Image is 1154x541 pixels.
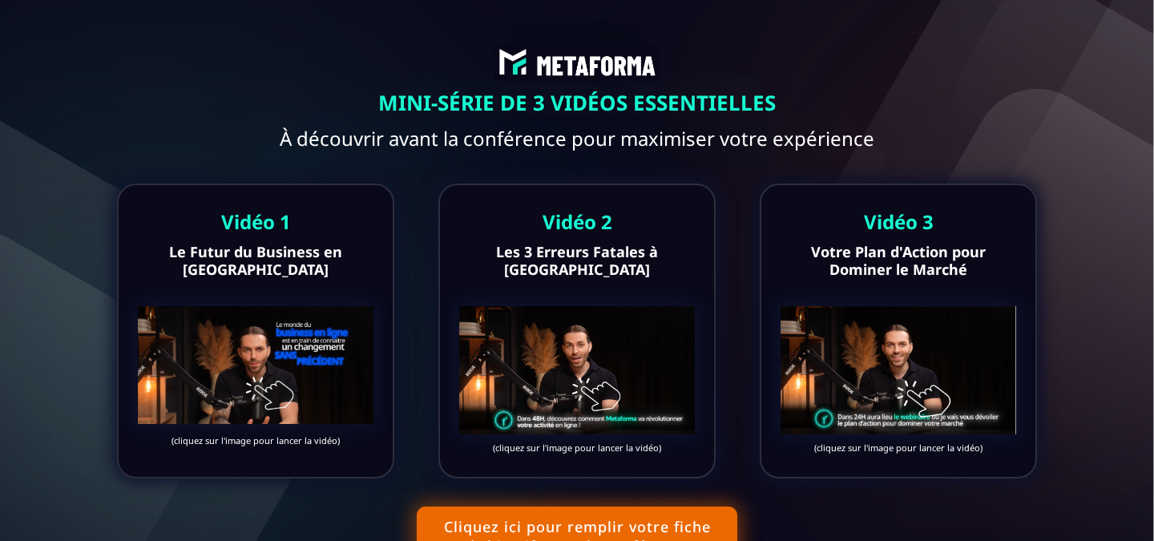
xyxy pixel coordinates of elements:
img: 082508d9e1a99577b1be2de1ad57d7f6_Capture_d%E2%80%99e%CC%81cran_2024-12-16_a%CC%80_15.12.17.png [781,306,1016,434]
img: 6c34605a5e78f333b6bc6c6cd3620d33_Capture_d%E2%80%99e%CC%81cran_2024-12-15_a%CC%80_02.21.55.png [459,306,695,434]
text: (cliquez sur l'image pour lancer la vidéo) [138,430,373,450]
img: abe9e435164421cb06e33ef15842a39e_e5ef653356713f0d7dd3797ab850248d_Capture_d%E2%80%99e%CC%81cran_2... [494,44,660,81]
b: Votre Plan d'Action pour Dominer le Marché [811,242,990,279]
b: Les 3 Erreurs Fatales à [GEOGRAPHIC_DATA] [496,242,662,279]
img: 73d6f8100832b9411ea3909e901d54fd_Capture_d%E2%80%99e%CC%81cran_2024-12-13_a%CC%80_18.11.42.png [138,306,373,424]
text: Vidéo 1 [138,204,373,239]
text: Vidéo 2 [459,204,695,239]
text: À découvrir avant la conférence pour maximiser votre expérience [24,121,1130,155]
b: Le Futur du Business en [GEOGRAPHIC_DATA] [169,242,346,279]
text: Vidéo 3 [781,204,1016,239]
text: (cliquez sur l'image pour lancer la vidéo) [781,438,1016,458]
text: (cliquez sur l'image pour lancer la vidéo) [459,438,695,458]
text: MINI-SÉRIE DE 3 VIDÉOS ESSENTIELLES [24,84,1130,121]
